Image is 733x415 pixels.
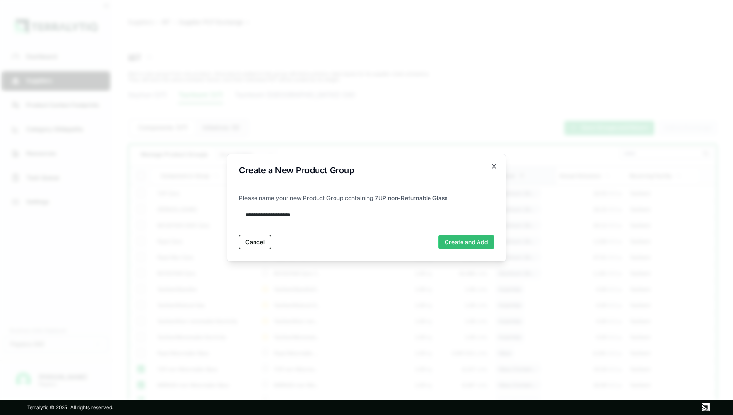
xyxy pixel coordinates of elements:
[438,235,494,249] button: Create and Add
[239,166,494,175] h2: Create a New Product Group
[375,194,447,201] span: 7UP non-Returnable Glass
[239,194,494,202] p: Please name your new Product Group containing
[239,235,271,249] button: Cancel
